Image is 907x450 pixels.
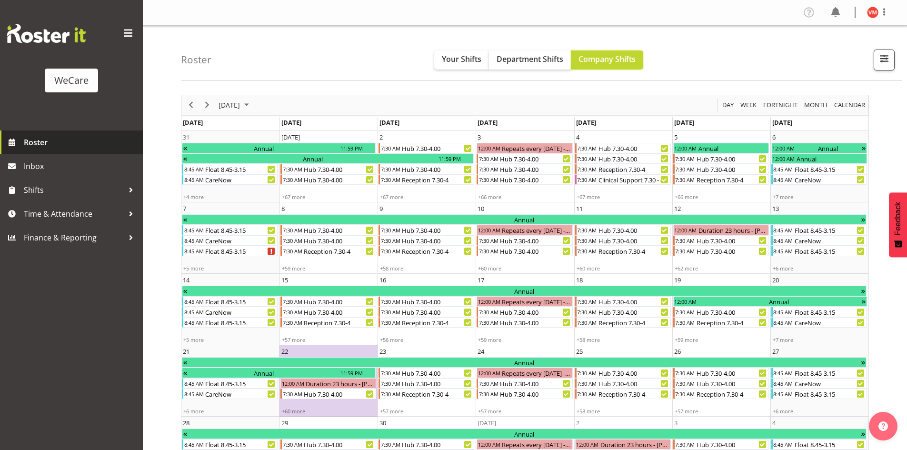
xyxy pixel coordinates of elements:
[501,368,572,378] div: Repeats every [DATE] - [PERSON_NAME]
[182,174,278,185] div: CareNow Begin From Sunday, August 31, 2025 at 8:45:00 AM GMT+12:00 Ends At Sunday, August 31, 202...
[771,246,867,256] div: Float 8.45-3.15 Begin From Saturday, September 13, 2025 at 8:45:00 AM GMT+12:00 Ends At Saturday,...
[183,225,204,235] div: 8:45 AM
[379,246,474,256] div: Reception 7.30-4 Begin From Tuesday, September 9, 2025 at 7:30:00 AM GMT+12:00 Ends At Tuesday, S...
[204,225,277,235] div: Float 8.45-3.15
[673,225,769,235] div: Duration 23 hours - Mary Childs Begin From Friday, September 12, 2025 at 12:00:00 AM GMT+12:00 En...
[577,368,598,378] div: 7:30 AM
[478,307,499,317] div: 7:30 AM
[673,174,769,185] div: Reception 7.30-4 Begin From Friday, September 5, 2025 at 7:30:00 AM GMT+12:00 Ends At Friday, Sep...
[379,174,474,185] div: Reception 7.30-4 Begin From Tuesday, September 2, 2025 at 7:30:00 AM GMT+12:00 Ends At Tuesday, S...
[280,336,377,343] div: +57 more
[204,307,277,317] div: CareNow
[476,265,573,272] div: +60 more
[380,307,401,317] div: 7:30 AM
[796,154,867,163] div: Annual
[204,236,277,245] div: CareNow
[575,143,671,153] div: Hub 7.30-4.00 Begin From Thursday, September 4, 2025 at 7:30:00 AM GMT+12:00 Ends At Thursday, Se...
[217,99,253,111] button: September 2025
[575,164,671,174] div: Reception 7.30-4 Begin From Thursday, September 4, 2025 at 7:30:00 AM GMT+12:00 Ends At Thursday,...
[598,246,670,256] div: Reception 7.30-4
[675,154,696,163] div: 7:30 AM
[181,265,279,272] div: +5 more
[279,345,378,417] td: Monday, September 22, 2025
[598,143,670,153] div: Hub 7.30-4.00
[673,143,769,153] div: Annual Begin From Friday, September 5, 2025 at 12:00:00 AM GMT+12:00 Ends At Friday, September 5,...
[476,336,573,343] div: +59 more
[182,235,278,246] div: CareNow Begin From Sunday, September 7, 2025 at 8:45:00 AM GMT+12:00 Ends At Sunday, September 7,...
[575,225,671,235] div: Hub 7.30-4.00 Begin From Thursday, September 11, 2025 at 7:30:00 AM GMT+12:00 Ends At Thursday, S...
[771,143,867,153] div: Annual Begin From Saturday, September 6, 2025 at 12:00:00 AM GMT+12:00 Ends At Sunday, October 5,...
[280,265,377,272] div: +59 more
[380,175,401,184] div: 7:30 AM
[770,202,868,274] td: Saturday, September 13, 2025
[183,95,199,115] div: previous period
[575,246,671,256] div: Reception 7.30-4 Begin From Thursday, September 11, 2025 at 7:30:00 AM GMT+12:00 Ends At Thursday...
[478,236,499,245] div: 7:30 AM
[379,235,474,246] div: Hub 7.30-4.00 Begin From Tuesday, September 9, 2025 at 7:30:00 AM GMT+12:00 Ends At Tuesday, Sept...
[204,297,277,306] div: Float 8.45-3.15
[303,164,376,174] div: Hub 7.30-4.00
[499,236,572,245] div: Hub 7.30-4.00
[477,143,572,153] div: Repeats every wednesday - Mehreen Sardar Begin From Wednesday, September 3, 2025 at 12:00:00 AM G...
[280,174,376,185] div: Hub 7.30-4.00 Begin From Monday, September 1, 2025 at 7:30:00 AM GMT+12:00 Ends At Monday, Septem...
[182,357,867,368] div: Annual Begin From Saturday, September 6, 2025 at 12:00:00 AM GMT+12:00 Ends At Sunday, October 5,...
[803,99,829,111] button: Timeline Month
[303,246,376,256] div: Reception 7.30-4
[477,143,501,153] div: 12:00 AM
[833,99,866,111] span: calendar
[673,235,769,246] div: Hub 7.30-4.00 Begin From Friday, September 12, 2025 at 7:30:00 AM GMT+12:00 Ends At Friday, Septe...
[696,236,768,245] div: Hub 7.30-4.00
[574,274,672,345] td: Thursday, September 18, 2025
[803,99,828,111] span: Month
[577,164,598,174] div: 7:30 AM
[874,50,895,70] button: Filter Shifts
[771,336,868,343] div: +7 more
[696,175,768,184] div: Reception 7.30-4
[183,246,204,256] div: 8:45 AM
[280,164,376,174] div: Hub 7.30-4.00 Begin From Monday, September 1, 2025 at 7:30:00 AM GMT+12:00 Ends At Monday, Septem...
[673,193,770,200] div: +66 more
[499,175,572,184] div: Hub 7.30-4.00
[578,54,636,64] span: Company Shifts
[675,368,696,378] div: 7:30 AM
[279,274,378,345] td: Monday, September 15, 2025
[188,154,438,163] div: Annual
[204,164,277,174] div: Float 8.45-3.15
[773,175,794,184] div: 8:45 AM
[379,225,474,235] div: Hub 7.30-4.00 Begin From Tuesday, September 9, 2025 at 7:30:00 AM GMT+12:00 Ends At Tuesday, Sept...
[673,307,769,317] div: Hub 7.30-4.00 Begin From Friday, September 19, 2025 at 7:30:00 AM GMT+12:00 Ends At Friday, Septe...
[282,225,303,235] div: 7:30 AM
[181,193,279,200] div: +4 more
[282,307,303,317] div: 7:30 AM
[477,235,572,246] div: Hub 7.30-4.00 Begin From Wednesday, September 10, 2025 at 7:30:00 AM GMT+12:00 Ends At Wednesday,...
[696,307,768,317] div: Hub 7.30-4.00
[182,214,867,225] div: Annual Begin From Saturday, September 6, 2025 at 12:00:00 AM GMT+12:00 Ends At Sunday, October 5,...
[282,236,303,245] div: 7:30 AM
[499,164,572,174] div: Hub 7.30-4.00
[201,99,214,111] button: Next
[477,225,501,235] div: 12:00 AM
[477,368,501,378] div: 12:00 AM
[379,296,474,307] div: Hub 7.30-4.00 Begin From Tuesday, September 16, 2025 at 7:30:00 AM GMT+12:00 Ends At Tuesday, Sep...
[478,154,499,163] div: 7:30 AM
[771,225,867,235] div: Float 8.45-3.15 Begin From Saturday, September 13, 2025 at 8:45:00 AM GMT+12:00 Ends At Saturday,...
[477,153,572,164] div: Hub 7.30-4.00 Begin From Wednesday, September 3, 2025 at 7:30:00 AM GMT+12:00 Ends At Wednesday, ...
[698,297,861,306] div: Annual
[771,317,867,328] div: CareNow Begin From Saturday, September 20, 2025 at 8:45:00 AM GMT+12:00 Ends At Saturday, Septemb...
[771,153,867,164] div: Annual Begin From Saturday, September 6, 2025 at 12:00:00 AM GMT+12:00 Ends At Saturday, Septembe...
[577,236,598,245] div: 7:30 AM
[575,153,671,164] div: Hub 7.30-4.00 Begin From Thursday, September 4, 2025 at 7:30:00 AM GMT+12:00 Ends At Thursday, Se...
[894,202,902,235] span: Feedback
[401,164,474,174] div: Hub 7.30-4.00
[282,297,303,306] div: 7:30 AM
[183,236,204,245] div: 8:45 AM
[401,368,474,378] div: Hub 7.30-4.00
[182,307,278,317] div: CareNow Begin From Sunday, September 14, 2025 at 8:45:00 AM GMT+12:00 Ends At Sunday, September 1...
[598,297,670,306] div: Hub 7.30-4.00
[378,265,475,272] div: +58 more
[181,345,279,417] td: Sunday, September 21, 2025
[771,193,868,200] div: +7 more
[501,143,572,153] div: Repeats every [DATE] - [PERSON_NAME]
[696,154,768,163] div: Hub 7.30-4.00
[477,164,572,174] div: Hub 7.30-4.00 Begin From Wednesday, September 3, 2025 at 7:30:00 AM GMT+12:00 Ends At Wednesday, ...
